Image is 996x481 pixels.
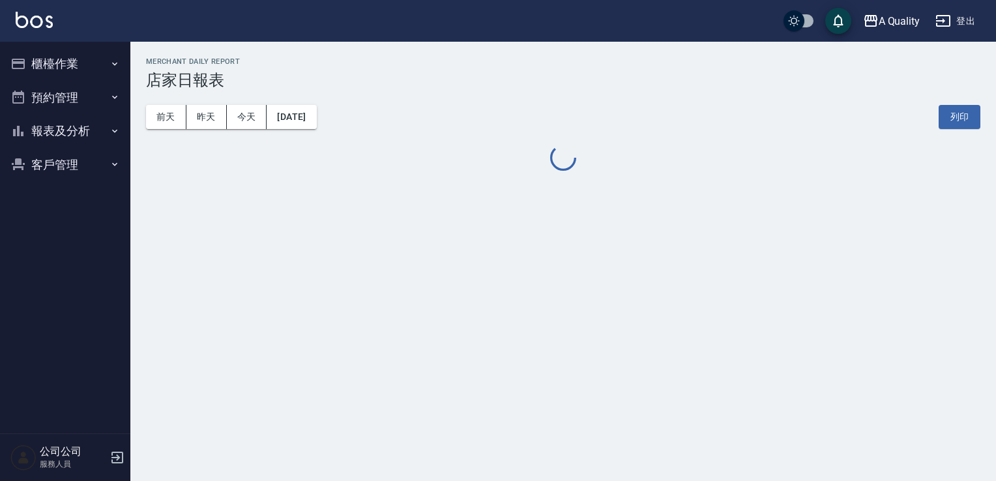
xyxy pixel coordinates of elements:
[186,105,227,129] button: 昨天
[10,445,37,471] img: Person
[40,458,106,470] p: 服務人員
[939,105,980,129] button: 列印
[16,12,53,28] img: Logo
[40,445,106,458] h5: 公司公司
[930,9,980,33] button: 登出
[879,13,920,29] div: A Quality
[227,105,267,129] button: 今天
[5,114,125,148] button: 報表及分析
[146,105,186,129] button: 前天
[5,148,125,182] button: 客戶管理
[5,81,125,115] button: 預約管理
[146,57,980,66] h2: Merchant Daily Report
[5,47,125,81] button: 櫃檯作業
[146,71,980,89] h3: 店家日報表
[858,8,926,35] button: A Quality
[825,8,851,34] button: save
[267,105,316,129] button: [DATE]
